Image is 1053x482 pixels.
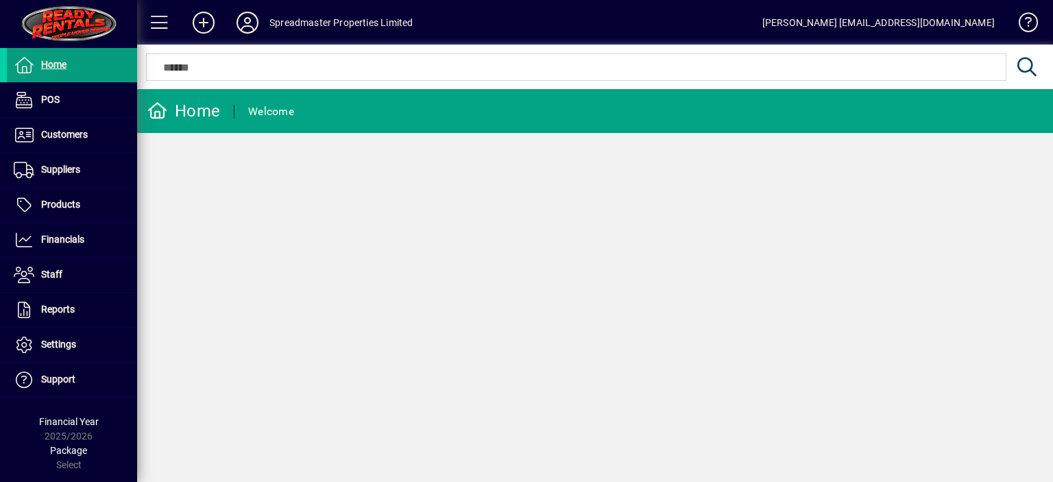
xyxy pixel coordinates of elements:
div: [PERSON_NAME] [EMAIL_ADDRESS][DOMAIN_NAME] [762,12,995,34]
button: Profile [226,10,269,35]
span: Support [41,374,75,385]
span: Financial Year [39,416,99,427]
div: Spreadmaster Properties Limited [269,12,413,34]
button: Add [182,10,226,35]
a: Knowledge Base [1008,3,1036,47]
a: Reports [7,293,137,327]
span: Home [41,59,66,70]
a: Settings [7,328,137,362]
a: Staff [7,258,137,292]
span: Settings [41,339,76,350]
a: Products [7,188,137,222]
span: Financials [41,234,84,245]
span: Suppliers [41,164,80,175]
a: Suppliers [7,153,137,187]
a: POS [7,83,137,117]
span: Products [41,199,80,210]
span: POS [41,94,60,105]
span: Customers [41,129,88,140]
a: Support [7,363,137,397]
span: Reports [41,304,75,315]
span: Package [50,445,87,456]
a: Financials [7,223,137,257]
div: Home [147,100,220,122]
div: Welcome [248,101,294,123]
span: Staff [41,269,62,280]
a: Customers [7,118,137,152]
